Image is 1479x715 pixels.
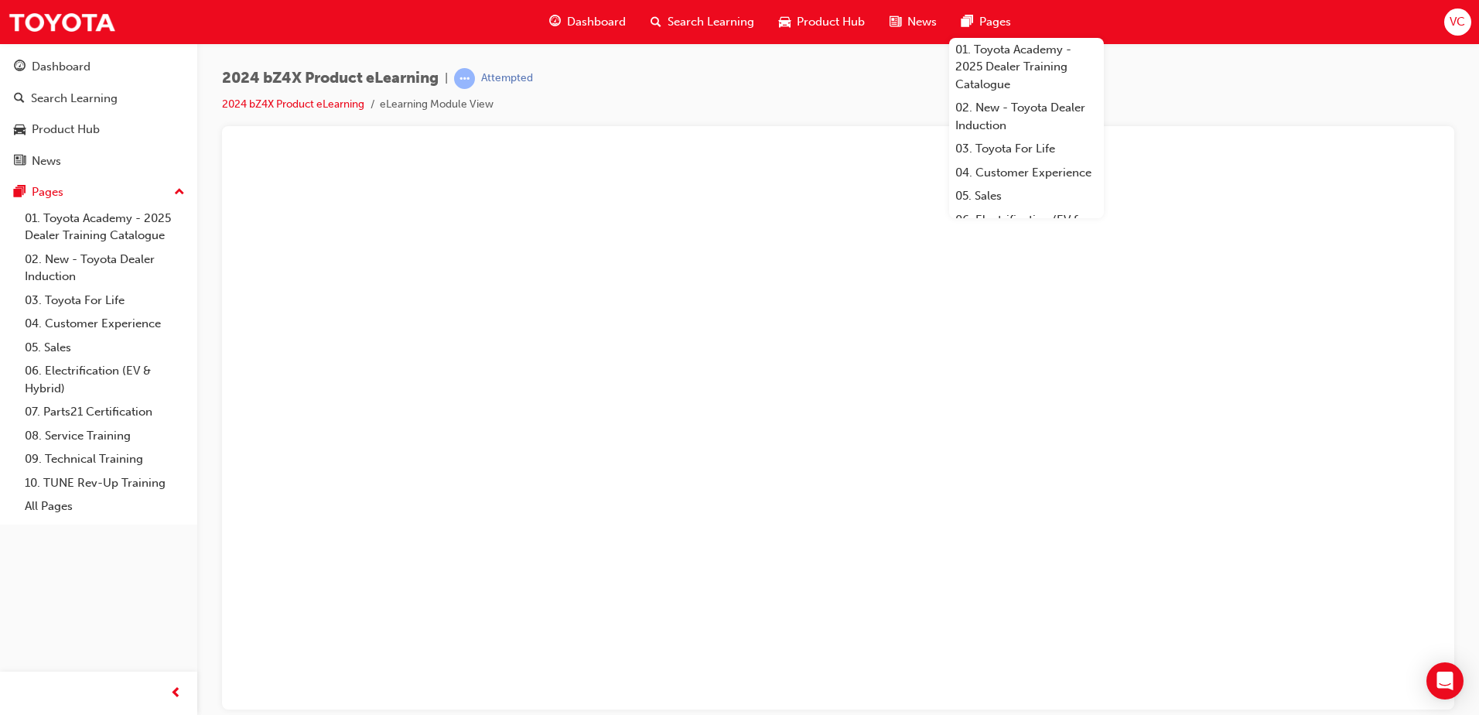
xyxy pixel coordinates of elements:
span: pages-icon [962,12,973,32]
a: 2024 bZ4X Product eLearning [222,97,364,111]
span: news-icon [890,12,901,32]
span: up-icon [174,183,185,203]
span: 2024 bZ4X Product eLearning [222,70,439,87]
a: 05. Sales [19,336,191,360]
a: 02. New - Toyota Dealer Induction [19,248,191,289]
a: 09. Technical Training [19,447,191,471]
a: pages-iconPages [949,6,1023,38]
span: learningRecordVerb_ATTEMPT-icon [454,68,475,89]
span: search-icon [14,92,25,106]
span: car-icon [779,12,791,32]
a: news-iconNews [877,6,949,38]
a: 06. Electrification (EV & Hybrid) [949,208,1104,249]
span: guage-icon [14,60,26,74]
a: 10. TUNE Rev-Up Training [19,471,191,495]
a: 04. Customer Experience [19,312,191,336]
span: News [907,13,937,31]
a: guage-iconDashboard [537,6,638,38]
a: 01. Toyota Academy - 2025 Dealer Training Catalogue [949,38,1104,97]
span: Pages [979,13,1011,31]
span: Search Learning [668,13,754,31]
a: 05. Sales [949,184,1104,208]
a: 01. Toyota Academy - 2025 Dealer Training Catalogue [19,207,191,248]
div: Open Intercom Messenger [1426,662,1464,700]
span: guage-icon [549,12,561,32]
button: Pages [6,178,191,207]
button: DashboardSearch LearningProduct HubNews [6,50,191,178]
div: Dashboard [32,58,91,76]
span: Dashboard [567,13,626,31]
span: Product Hub [797,13,865,31]
a: 08. Service Training [19,424,191,448]
a: search-iconSearch Learning [638,6,767,38]
div: Attempted [481,71,533,86]
li: eLearning Module View [380,96,494,114]
button: VC [1444,9,1471,36]
div: Product Hub [32,121,100,139]
a: 07. Parts21 Certification [19,400,191,424]
a: Search Learning [6,84,191,113]
span: VC [1450,13,1465,31]
span: prev-icon [170,684,182,703]
span: car-icon [14,123,26,137]
a: Product Hub [6,115,191,144]
span: search-icon [651,12,661,32]
a: News [6,147,191,176]
div: Search Learning [31,90,118,108]
a: 06. Electrification (EV & Hybrid) [19,359,191,400]
span: pages-icon [14,186,26,200]
a: car-iconProduct Hub [767,6,877,38]
div: Pages [32,183,63,201]
a: All Pages [19,494,191,518]
img: Trak [8,5,116,39]
span: news-icon [14,155,26,169]
a: 03. Toyota For Life [949,137,1104,161]
a: 03. Toyota For Life [19,289,191,313]
div: News [32,152,61,170]
a: 02. New - Toyota Dealer Induction [949,96,1104,137]
a: Dashboard [6,53,191,81]
span: | [445,70,448,87]
a: 04. Customer Experience [949,161,1104,185]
